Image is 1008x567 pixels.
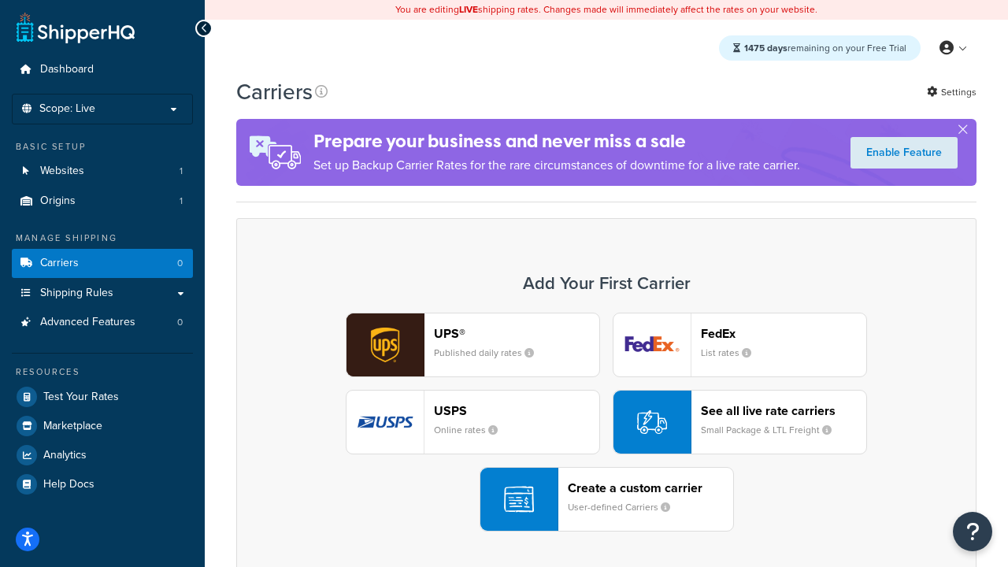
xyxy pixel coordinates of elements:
a: Analytics [12,441,193,469]
span: Advanced Features [40,316,135,329]
span: Scope: Live [39,102,95,116]
button: fedEx logoFedExList rates [613,313,867,377]
span: Websites [40,165,84,178]
a: Enable Feature [850,137,958,169]
small: User-defined Carriers [568,500,683,514]
li: Websites [12,157,193,186]
p: Set up Backup Carrier Rates for the rare circumstances of downtime for a live rate carrier. [313,154,800,176]
img: usps logo [346,391,424,454]
a: Origins 1 [12,187,193,216]
span: Carriers [40,257,79,270]
span: Analytics [43,449,87,462]
div: Manage Shipping [12,232,193,245]
h3: Add Your First Carrier [253,274,960,293]
strong: 1475 days [744,41,787,55]
img: ad-rules-rateshop-fe6ec290ccb7230408bd80ed9643f0289d75e0ffd9eb532fc0e269fcd187b520.png [236,119,313,186]
header: FedEx [701,326,866,341]
h4: Prepare your business and never miss a sale [313,128,800,154]
img: icon-carrier-liverate-becf4550.svg [637,407,667,437]
img: ups logo [346,313,424,376]
small: Published daily rates [434,346,547,360]
header: See all live rate carriers [701,403,866,418]
a: Test Your Rates [12,383,193,411]
img: icon-carrier-custom-c93b8a24.svg [504,484,534,514]
a: Marketplace [12,412,193,440]
span: Marketplace [43,420,102,433]
b: LIVE [459,2,478,17]
a: Carriers 0 [12,249,193,278]
small: Small Package & LTL Freight [701,423,844,437]
li: Advanced Features [12,308,193,337]
a: Advanced Features 0 [12,308,193,337]
header: UPS® [434,326,599,341]
small: Online rates [434,423,510,437]
li: Origins [12,187,193,216]
button: Create a custom carrierUser-defined Carriers [480,467,734,532]
h1: Carriers [236,76,313,107]
a: Shipping Rules [12,279,193,308]
button: ups logoUPS®Published daily rates [346,313,600,377]
span: Shipping Rules [40,287,113,300]
button: See all live rate carriersSmall Package & LTL Freight [613,390,867,454]
a: Websites 1 [12,157,193,186]
a: Dashboard [12,55,193,84]
span: 0 [177,257,183,270]
a: Settings [927,81,976,103]
small: List rates [701,346,764,360]
img: fedEx logo [613,313,691,376]
header: USPS [434,403,599,418]
header: Create a custom carrier [568,480,733,495]
span: Origins [40,195,76,208]
div: remaining on your Free Trial [719,35,921,61]
span: Dashboard [40,63,94,76]
button: Open Resource Center [953,512,992,551]
a: ShipperHQ Home [17,12,135,43]
li: Carriers [12,249,193,278]
span: Help Docs [43,478,94,491]
span: Test Your Rates [43,391,119,404]
span: 1 [180,195,183,208]
span: 1 [180,165,183,178]
a: Help Docs [12,470,193,498]
div: Basic Setup [12,140,193,154]
button: usps logoUSPSOnline rates [346,390,600,454]
span: 0 [177,316,183,329]
div: Resources [12,365,193,379]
